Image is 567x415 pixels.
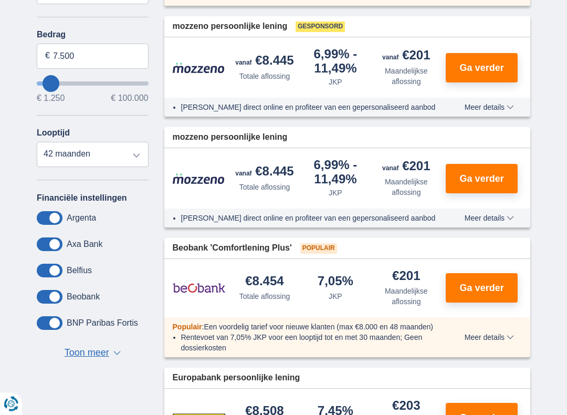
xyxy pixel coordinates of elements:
div: €201 [382,160,430,175]
div: JKP [329,292,342,302]
span: Populair [173,323,202,331]
div: €8.454 [245,275,283,289]
span: Meer details [465,334,514,341]
li: [PERSON_NAME] direct online en profiteer van een gepersonaliseerd aanbod [181,213,442,224]
span: Ga verder [460,174,504,184]
div: €203 [392,400,420,414]
div: JKP [329,188,342,199]
span: Meer details [465,104,514,111]
div: : [164,322,450,333]
input: wantToBorrow [37,82,149,86]
button: Meer details [457,334,522,342]
button: Toon meer ▼ [61,346,124,361]
label: Looptijd [37,129,70,138]
span: Populair [300,244,337,254]
label: Beobank [67,293,100,302]
img: product.pl.alt Beobank [173,275,225,302]
button: Ga verder [446,274,518,303]
span: € [45,50,50,63]
li: [PERSON_NAME] direct online en profiteer van een gepersonaliseerd aanbod [181,102,442,113]
span: mozzeno persoonlijke lening [173,132,288,144]
span: Beobank 'Comfortlening Plus' [173,243,292,255]
label: Axa Bank [67,240,102,250]
span: Meer details [465,215,514,222]
label: BNP Paribas Fortis [67,319,138,328]
span: Ga verder [460,284,504,293]
div: €201 [392,270,420,284]
div: €201 [382,49,430,64]
div: 7,05% [318,275,353,289]
label: Bedrag [37,30,149,40]
label: Belfius [67,266,92,276]
span: € 1.250 [37,95,65,103]
span: Toon meer [65,347,109,360]
div: 6,99% [304,159,366,186]
span: Een voordelig tarief voor nieuwe klanten (max €8.000 en 48 maanden) [204,323,433,331]
li: Rentevoet van 7,05% JKP voor een looptijd tot en met 30 maanden; Geen dossierkosten [181,333,442,354]
span: Ga verder [460,64,504,73]
div: Totale aflossing [239,71,290,82]
span: Europabank persoonlijke lening [173,372,300,385]
label: Financiële instellingen [37,194,127,203]
div: €8.445 [235,55,293,69]
button: Meer details [457,103,522,112]
button: Ga verder [446,54,518,83]
div: Maandelijkse aflossing [375,66,437,87]
div: Totale aflossing [239,182,290,193]
div: 6,99% [304,48,366,75]
div: Maandelijkse aflossing [375,177,437,198]
span: ▼ [113,351,121,356]
span: € 100.000 [111,95,148,103]
img: product.pl.alt Mozzeno [173,63,225,74]
button: Meer details [457,214,522,223]
button: Ga verder [446,164,518,194]
label: Argenta [67,214,96,223]
span: Gesponsord [296,22,345,33]
div: JKP [329,77,342,88]
span: mozzeno persoonlijke lening [173,21,288,33]
img: product.pl.alt Mozzeno [173,173,225,185]
div: €8.445 [235,165,293,180]
div: Totale aflossing [239,292,290,302]
div: Maandelijkse aflossing [375,286,437,307]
